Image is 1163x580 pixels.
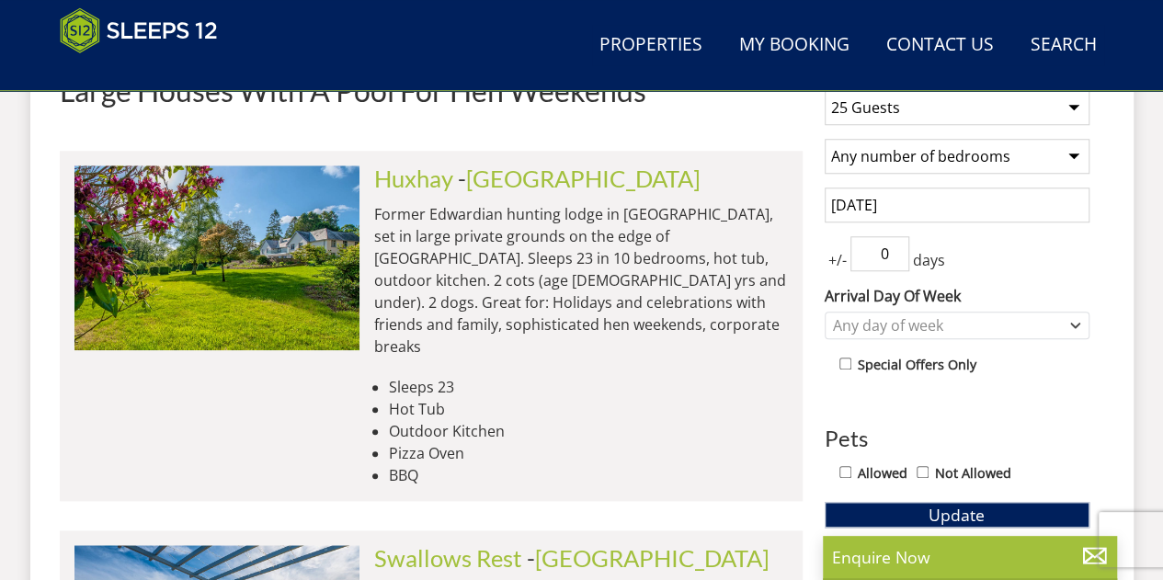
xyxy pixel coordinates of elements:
p: Enquire Now [832,545,1108,569]
a: [GEOGRAPHIC_DATA] [535,544,770,572]
input: Arrival Date [825,188,1089,222]
div: Combobox [825,312,1089,339]
span: - [458,165,701,192]
li: BBQ [389,464,788,486]
div: Any day of week [828,315,1066,335]
span: - [527,544,770,572]
li: Hot Tub [389,398,788,420]
img: Sleeps 12 [60,7,218,53]
a: Huxhay [374,165,453,192]
button: Update [825,502,1089,528]
a: Swallows Rest [374,544,522,572]
a: Search [1023,25,1104,66]
label: Arrival Day Of Week [825,285,1089,307]
a: My Booking [732,25,857,66]
h1: Large Houses With A Pool For Hen Weekends [60,74,803,107]
a: Properties [592,25,710,66]
label: Allowed [858,463,907,483]
p: Former Edwardian hunting lodge in [GEOGRAPHIC_DATA], set in large private grounds on the edge of ... [374,203,788,358]
label: Special Offers Only [858,355,976,375]
h3: Pets [825,426,1089,450]
span: +/- [825,249,850,271]
img: duxhams-somerset-holiday-accomodation-sleeps-12.original.jpg [74,165,359,349]
li: Sleeps 23 [389,376,788,398]
span: days [909,249,949,271]
iframe: Customer reviews powered by Trustpilot [51,64,244,80]
li: Outdoor Kitchen [389,420,788,442]
li: Pizza Oven [389,442,788,464]
a: [GEOGRAPHIC_DATA] [466,165,701,192]
span: Update [929,504,985,526]
label: Not Allowed [935,463,1011,483]
a: Contact Us [879,25,1001,66]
